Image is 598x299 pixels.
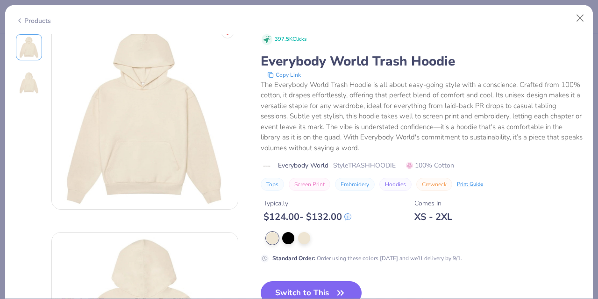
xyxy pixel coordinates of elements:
[416,178,452,191] button: Crewneck
[457,181,483,189] div: Print Guide
[333,160,396,170] span: Style TRASHHOODIE
[261,162,273,170] img: brand logo
[272,255,315,262] strong: Standard Order :
[263,198,351,208] div: Typically
[261,178,284,191] button: Tops
[52,23,238,209] img: Front
[16,16,51,26] div: Products
[379,178,412,191] button: Hoodies
[414,198,452,208] div: Comes In
[263,211,351,223] div: $ 124.00 - $ 132.00
[264,70,304,80] button: copy to clipboard
[275,36,306,44] span: 397.5K Clicks
[571,9,589,27] button: Close
[18,36,40,58] img: Front
[289,178,330,191] button: Screen Print
[261,52,583,70] div: Everybody World Trash Hoodie
[335,178,375,191] button: Embroidery
[414,211,452,223] div: XS - 2XL
[406,160,454,170] span: 100% Cotton
[261,80,583,153] div: The Everybody World Trash Hoodie is all about easy-going style with a conscience. Crafted from 10...
[18,72,40,94] img: Back
[278,160,328,170] span: Everybody World
[272,254,462,263] div: Order using these colors [DATE] and we’ll delivery by 9/1.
